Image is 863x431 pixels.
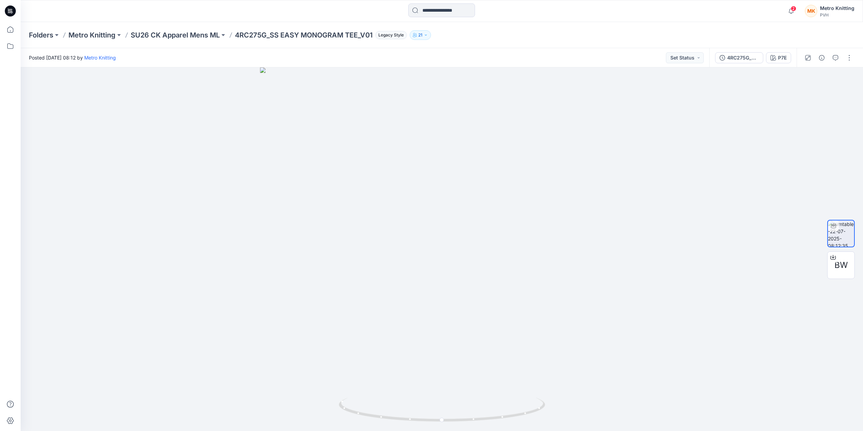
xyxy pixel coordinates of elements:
[828,220,854,247] img: turntable-22-07-2025-08:12:35
[84,55,116,61] a: Metro Knitting
[131,30,220,40] a: SU26 CK Apparel Mens ML
[29,54,116,61] span: Posted [DATE] 08:12 by
[791,6,796,11] span: 2
[778,54,787,62] div: P7E
[820,4,854,12] div: Metro Knitting
[235,30,373,40] p: 4RC275G_SS EASY MONOGRAM TEE_V01
[834,259,848,271] span: BW
[375,31,407,39] span: Legacy Style
[766,52,791,63] button: P7E
[410,30,431,40] button: 21
[820,12,854,18] div: PVH
[727,54,759,62] div: 4RC275G_SS EASY MONOGRAM TEE_V01
[373,30,407,40] button: Legacy Style
[418,31,422,39] p: 21
[715,52,763,63] button: 4RC275G_SS EASY MONOGRAM TEE_V01
[816,52,827,63] button: Details
[805,5,817,17] div: MK
[29,30,53,40] a: Folders
[68,30,116,40] a: Metro Knitting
